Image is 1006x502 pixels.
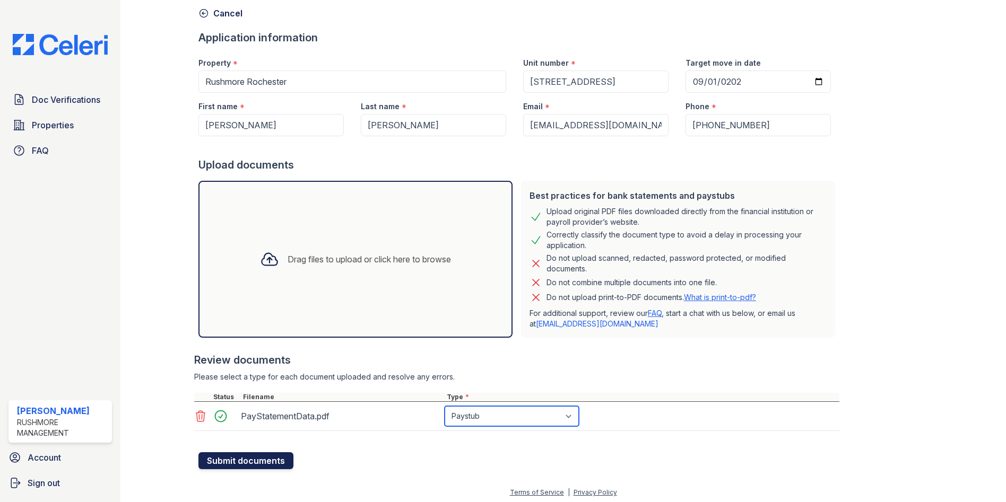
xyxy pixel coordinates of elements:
label: Target move in date [686,58,761,68]
div: Correctly classify the document type to avoid a delay in processing your application. [547,230,827,251]
label: Property [198,58,231,68]
a: Properties [8,115,112,136]
div: Type [445,393,839,401]
div: Status [211,393,241,401]
p: For additional support, review our , start a chat with us below, or email us at [530,308,827,329]
div: Rushmore Management [17,417,108,438]
a: Doc Verifications [8,89,112,110]
div: | [568,488,570,496]
div: Drag files to upload or click here to browse [288,253,451,266]
label: Last name [361,101,400,112]
label: Unit number [523,58,569,68]
a: Account [4,447,116,468]
a: [EMAIL_ADDRESS][DOMAIN_NAME] [536,319,658,328]
div: Upload original PDF files downloaded directly from the financial institution or payroll provider’... [547,206,827,227]
label: First name [198,101,238,112]
span: Properties [32,119,74,131]
div: Best practices for bank statements and paystubs [530,189,827,202]
a: FAQ [648,309,662,318]
span: Sign out [28,477,60,489]
label: Phone [686,101,709,112]
div: PayStatementData.pdf [241,408,440,425]
div: Upload documents [198,157,839,172]
div: Review documents [194,353,839,367]
div: [PERSON_NAME] [17,404,108,417]
a: Terms of Service [510,488,564,496]
p: Do not upload print-to-PDF documents. [547,292,756,303]
div: Application information [198,30,839,45]
a: What is print-to-pdf? [684,293,756,302]
button: Submit documents [198,452,293,469]
span: Doc Verifications [32,93,100,106]
div: Do not upload scanned, redacted, password protected, or modified documents. [547,253,827,274]
div: Do not combine multiple documents into one file. [547,276,717,289]
img: CE_Logo_Blue-a8612792a0a2168367f1c8372b55b34899dd931a85d93a1a3d3e32e68fde9ad4.png [4,34,116,55]
a: Cancel [198,7,242,20]
div: Filename [241,393,445,401]
a: Sign out [4,472,116,494]
a: Privacy Policy [574,488,617,496]
div: Please select a type for each document uploaded and resolve any errors. [194,372,839,382]
span: FAQ [32,144,49,157]
a: FAQ [8,140,112,161]
span: Account [28,451,61,464]
label: Email [523,101,543,112]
